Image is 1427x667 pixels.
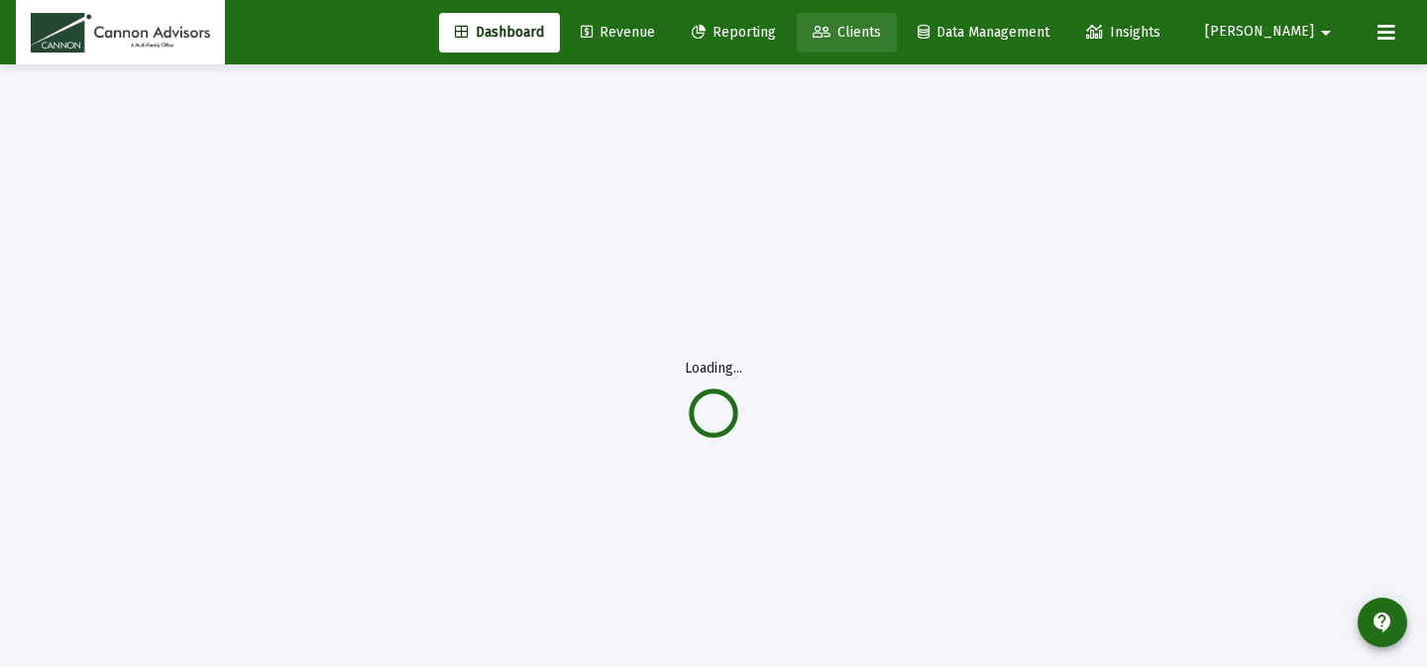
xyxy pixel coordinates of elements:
span: Data Management [918,24,1049,41]
span: [PERSON_NAME] [1205,24,1314,41]
mat-icon: contact_support [1371,611,1394,634]
span: Revenue [581,24,655,41]
span: Reporting [692,24,776,41]
mat-icon: arrow_drop_down [1314,13,1338,53]
a: Reporting [676,13,792,53]
a: Clients [797,13,897,53]
img: Dashboard [31,13,210,53]
button: [PERSON_NAME] [1181,12,1362,52]
span: Insights [1086,24,1160,41]
a: Insights [1070,13,1176,53]
a: Data Management [902,13,1065,53]
span: Dashboard [455,24,544,41]
span: Clients [813,24,881,41]
a: Revenue [565,13,671,53]
a: Dashboard [439,13,560,53]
